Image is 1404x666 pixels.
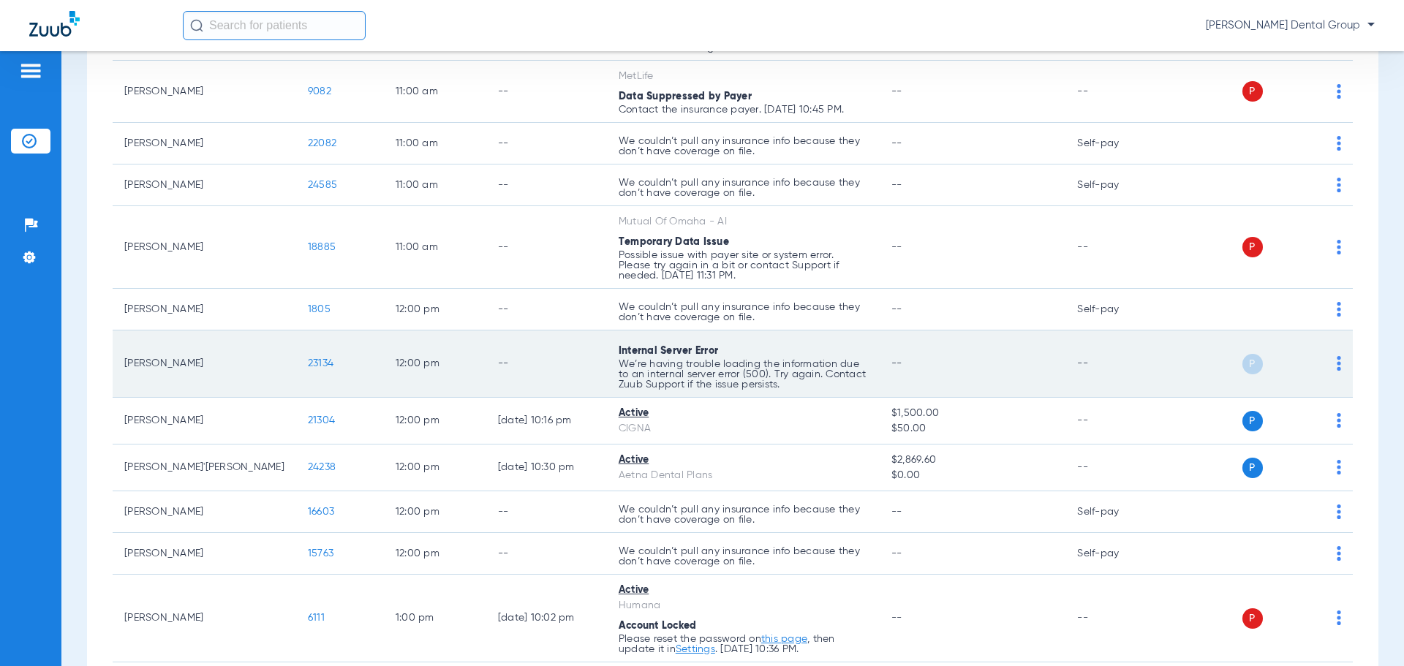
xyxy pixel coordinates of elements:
span: P [1242,81,1263,102]
div: Active [619,453,868,468]
span: 23134 [308,358,333,368]
p: We couldn’t pull any insurance info because they don’t have coverage on file. [619,546,868,567]
img: x.svg [1304,136,1318,151]
td: [PERSON_NAME] [113,123,296,164]
div: Humana [619,598,868,613]
td: 12:00 PM [384,330,486,398]
td: -- [1065,444,1164,491]
td: Self-pay [1065,491,1164,533]
span: 1805 [308,304,331,314]
td: 12:00 PM [384,491,486,533]
td: [DATE] 10:16 PM [486,398,607,444]
div: Chat Widget [1331,596,1404,666]
span: 24585 [308,180,337,190]
span: 15763 [308,548,333,559]
img: x.svg [1304,413,1318,428]
img: x.svg [1304,460,1318,474]
span: -- [891,138,902,148]
td: Self-pay [1065,164,1164,206]
span: -- [891,242,902,252]
img: group-dot-blue.svg [1337,546,1341,561]
td: [PERSON_NAME]'[PERSON_NAME] [113,444,296,491]
td: -- [1065,398,1164,444]
td: 11:00 AM [384,164,486,206]
span: P [1242,354,1263,374]
span: 18885 [308,242,336,252]
img: hamburger-icon [19,62,42,80]
img: group-dot-blue.svg [1337,504,1341,519]
span: Internal Server Error [619,346,718,356]
td: [PERSON_NAME] [113,491,296,533]
td: -- [486,206,607,289]
td: 12:00 PM [384,398,486,444]
span: 16603 [308,507,334,517]
img: group-dot-blue.svg [1337,84,1341,99]
td: 1:00 PM [384,575,486,662]
p: Please reset the password on , then update it in . [DATE] 10:36 PM. [619,634,868,654]
span: -- [891,304,902,314]
p: We’re having trouble loading the information due to an internal server error (500). Try again. Co... [619,359,868,390]
td: -- [486,123,607,164]
input: Search for patients [183,11,366,40]
p: We couldn’t pull any insurance info because they don’t have coverage on file. [619,136,868,156]
td: -- [1065,575,1164,662]
span: $1,500.00 [891,406,1054,421]
span: 24238 [308,462,336,472]
td: Self-pay [1065,533,1164,575]
td: -- [486,164,607,206]
img: x.svg [1304,240,1318,254]
span: -- [891,358,902,368]
td: -- [486,289,607,330]
span: -- [891,548,902,559]
td: [PERSON_NAME] [113,164,296,206]
img: group-dot-blue.svg [1337,356,1341,371]
span: Temporary Data Issue [619,237,729,247]
div: Active [619,406,868,421]
a: Settings [676,644,715,654]
span: Data Suppressed by Payer [619,91,752,102]
img: x.svg [1304,356,1318,371]
span: -- [891,507,902,517]
img: x.svg [1304,610,1318,625]
div: Active [619,583,868,598]
span: $50.00 [891,421,1054,436]
td: 11:00 AM [384,123,486,164]
img: group-dot-blue.svg [1337,413,1341,428]
td: -- [486,61,607,123]
td: Self-pay [1065,123,1164,164]
span: P [1242,608,1263,629]
td: -- [1065,330,1164,398]
div: Aetna Dental Plans [619,468,868,483]
span: $2,869.60 [891,453,1054,468]
td: 11:00 AM [384,206,486,289]
td: -- [1065,61,1164,123]
td: [PERSON_NAME] [113,61,296,123]
div: MetLife [619,69,868,84]
p: We couldn’t pull any insurance info because they don’t have coverage on file. [619,302,868,322]
td: [PERSON_NAME] [113,575,296,662]
img: group-dot-blue.svg [1337,240,1341,254]
td: [PERSON_NAME] [113,398,296,444]
div: CIGNA [619,421,868,436]
td: [DATE] 10:30 PM [486,444,607,491]
a: this page [761,634,807,644]
span: 22082 [308,138,336,148]
img: Zuub Logo [29,11,80,37]
td: [DATE] 10:02 PM [486,575,607,662]
span: 9082 [308,86,331,97]
span: P [1242,411,1263,431]
td: -- [1065,206,1164,289]
td: [PERSON_NAME] [113,330,296,398]
img: x.svg [1304,302,1318,317]
p: We couldn’t pull any insurance info because they don’t have coverage on file. [619,504,868,525]
span: [PERSON_NAME] Dental Group [1206,18,1375,33]
img: group-dot-blue.svg [1337,302,1341,317]
img: group-dot-blue.svg [1337,460,1341,474]
p: Contact the insurance payer. [DATE] 10:45 PM. [619,105,868,115]
span: -- [891,613,902,623]
td: Self-pay [1065,289,1164,330]
img: Search Icon [190,19,203,32]
span: P [1242,458,1263,478]
td: -- [486,533,607,575]
td: [PERSON_NAME] [113,533,296,575]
